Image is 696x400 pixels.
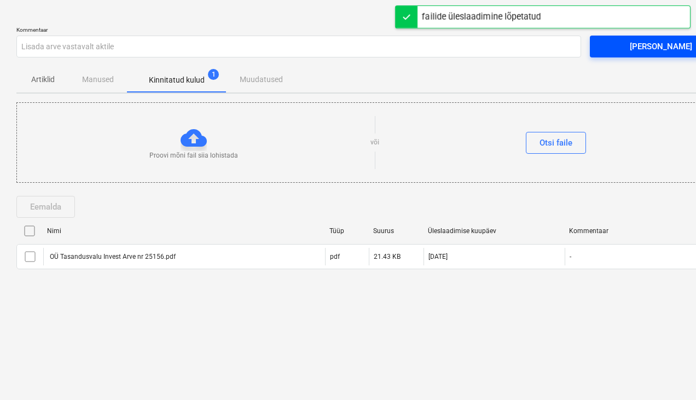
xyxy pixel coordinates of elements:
[149,74,205,86] p: Kinnitatud kulud
[329,227,364,235] div: Tüüp
[47,227,321,235] div: Nimi
[373,227,419,235] div: Suurus
[149,151,238,160] p: Proovi mõni fail siia lohistada
[422,10,541,24] div: failide üleslaadimine lõpetatud
[370,138,379,147] p: või
[428,227,560,235] div: Üleslaadimise kuupäev
[540,136,572,150] div: Otsi faile
[16,26,581,36] p: Kommentaar
[30,74,56,85] p: Artiklid
[526,132,586,154] button: Otsi faile
[570,253,571,260] div: -
[630,39,692,54] div: [PERSON_NAME]
[48,253,176,260] div: OÜ Tasandusvalu Invest Arve nr 25156.pdf
[374,253,401,260] div: 21.43 KB
[208,69,219,80] span: 1
[428,253,448,260] div: [DATE]
[330,253,340,260] div: pdf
